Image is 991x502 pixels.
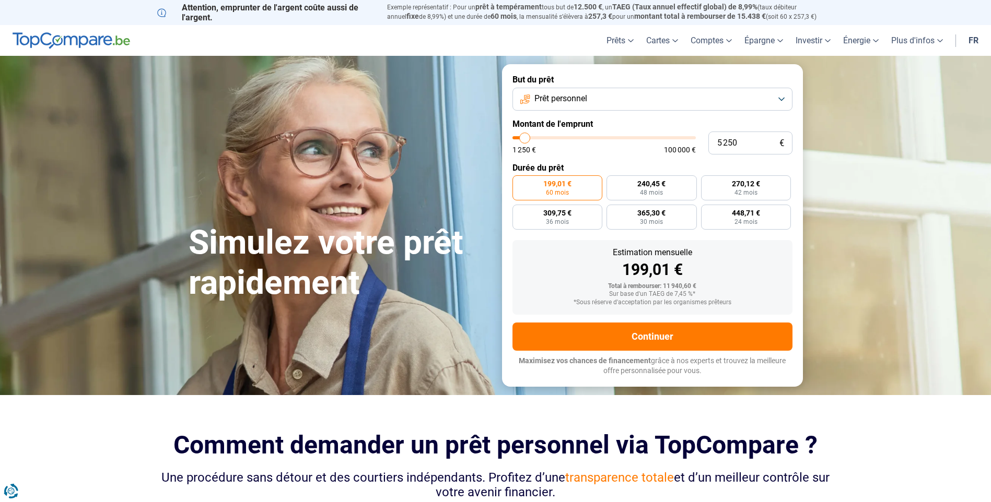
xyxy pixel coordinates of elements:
span: 448,71 € [732,209,760,217]
span: transparence totale [565,470,674,485]
div: Total à rembourser: 11 940,60 € [521,283,784,290]
a: fr [962,25,985,56]
a: Prêts [600,25,640,56]
a: Épargne [738,25,789,56]
button: Prêt personnel [512,88,792,111]
a: Investir [789,25,837,56]
span: 60 mois [546,189,569,196]
span: 48 mois [640,189,663,196]
a: Plus d'infos [885,25,949,56]
span: Maximisez vos chances de financement [519,356,651,365]
span: 1 250 € [512,146,536,153]
a: Cartes [640,25,684,56]
span: montant total à rembourser de 15.438 € [634,12,766,20]
span: TAEG (Taux annuel effectif global) de 8,99% [612,3,757,11]
span: 12.500 € [574,3,602,11]
span: 365,30 € [637,209,666,217]
div: 199,01 € [521,262,784,278]
span: 30 mois [640,219,663,225]
p: Attention, emprunter de l'argent coûte aussi de l'argent. [157,3,375,22]
label: But du prêt [512,75,792,85]
div: *Sous réserve d'acceptation par les organismes prêteurs [521,299,784,306]
div: Estimation mensuelle [521,248,784,257]
a: Comptes [684,25,738,56]
span: 257,3 € [588,12,612,20]
a: Énergie [837,25,885,56]
span: 24 mois [734,219,757,225]
span: € [779,139,784,148]
button: Continuer [512,322,792,351]
span: 100 000 € [664,146,696,153]
div: Sur base d'un TAEG de 7,45 %* [521,291,784,298]
span: 36 mois [546,219,569,225]
span: 60 mois [491,12,517,20]
img: TopCompare [13,32,130,49]
span: 240,45 € [637,180,666,187]
span: prêt à tempérament [475,3,542,11]
div: Une procédure sans détour et des courtiers indépendants. Profitez d’une et d’un meilleur contrôle... [157,470,834,500]
span: 42 mois [734,189,757,196]
label: Montant de l'emprunt [512,119,792,129]
span: Prêt personnel [534,93,587,104]
span: 270,12 € [732,180,760,187]
label: Durée du prêt [512,163,792,173]
h2: Comment demander un prêt personnel via TopCompare ? [157,431,834,459]
span: 199,01 € [543,180,572,187]
h1: Simulez votre prêt rapidement [189,223,489,303]
span: fixe [406,12,419,20]
span: 309,75 € [543,209,572,217]
p: Exemple représentatif : Pour un tous but de , un (taux débiteur annuel de 8,99%) et une durée de ... [387,3,834,21]
p: grâce à nos experts et trouvez la meilleure offre personnalisée pour vous. [512,356,792,376]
